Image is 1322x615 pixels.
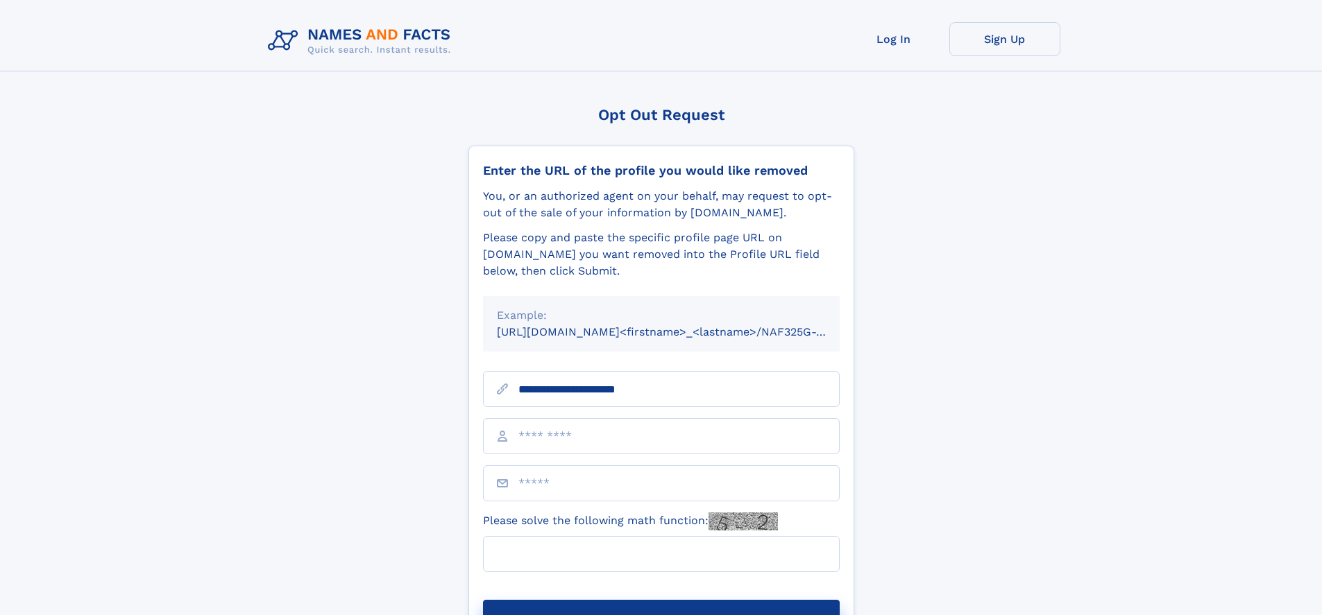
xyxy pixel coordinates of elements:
div: Enter the URL of the profile you would like removed [483,163,840,178]
div: You, or an authorized agent on your behalf, may request to opt-out of the sale of your informatio... [483,188,840,221]
img: Logo Names and Facts [262,22,462,60]
a: Sign Up [949,22,1060,56]
label: Please solve the following math function: [483,512,778,530]
div: Opt Out Request [468,106,854,123]
a: Log In [838,22,949,56]
div: Please copy and paste the specific profile page URL on [DOMAIN_NAME] you want removed into the Pr... [483,229,840,279]
div: Example: [497,307,826,324]
small: [URL][DOMAIN_NAME]<firstname>_<lastname>/NAF325G-xxxxxxxx [497,325,866,338]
